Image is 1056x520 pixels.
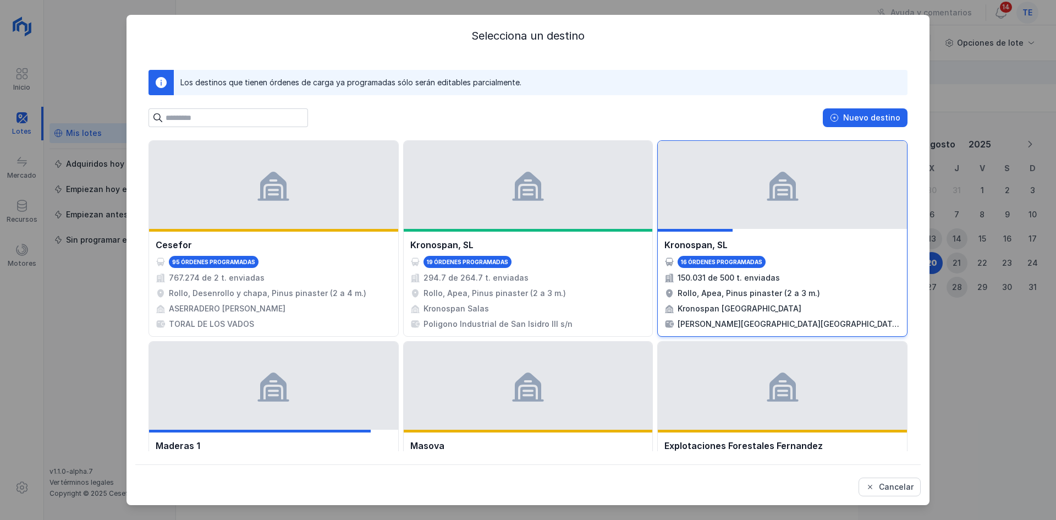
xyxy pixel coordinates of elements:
div: Kronospan, SL [410,238,474,251]
div: Los destinos que tienen órdenes de carga ya programadas sólo serán editables parcialmente. [180,77,521,88]
div: Maderas 1 [156,439,200,452]
div: Cancelar [879,481,914,492]
div: TORAL DE LOS VADOS [169,319,254,330]
button: Nuevo destino [823,108,908,127]
div: Masova [410,439,444,452]
div: Selecciona un destino [135,28,921,43]
div: 95 órdenes programadas [172,258,255,266]
div: Nuevo destino [843,112,900,123]
div: 16 órdenes programadas [681,258,762,266]
button: Cancelar [859,478,921,496]
div: 19 órdenes programadas [427,258,508,266]
div: Kronospan Salas [424,303,489,314]
div: Rollo, Apea, Pinus pinaster (2 a 3 m.) [678,288,820,299]
div: Kronospan, SL [664,238,728,251]
div: Explotaciones Forestales Fernandez [664,439,823,452]
div: Poligono Industrial de San Isidro III s/n [424,319,573,330]
div: Kronospan [GEOGRAPHIC_DATA] [678,303,801,314]
div: 150.031 de 500 t. enviadas [678,272,780,283]
div: 294.7 de 264.7 t. enviadas [424,272,529,283]
div: Rollo, Desenrollo y chapa, Pinus pinaster (2 a 4 m.) [169,288,366,299]
div: 767.274 de 2 t. enviadas [169,272,265,283]
div: ASERRADERO [PERSON_NAME] [169,303,285,314]
div: Cesefor [156,238,192,251]
div: Rollo, Apea, Pinus pinaster (2 a 3 m.) [424,288,566,299]
div: [PERSON_NAME][GEOGRAPHIC_DATA][GEOGRAPHIC_DATA], Km 106, 09199, [GEOGRAPHIC_DATA] [678,319,900,330]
